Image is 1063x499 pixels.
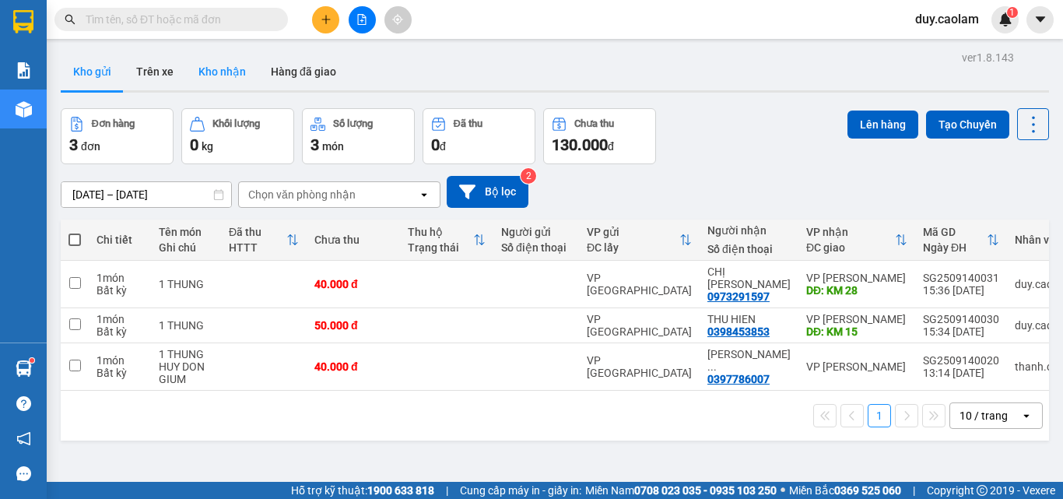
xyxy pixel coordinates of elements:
span: 0 [431,135,440,154]
button: Số lượng3món [302,108,415,164]
div: 50.000 đ [314,319,392,332]
div: 13:14 [DATE] [923,367,999,379]
div: Chưa thu [574,118,614,129]
button: Kho nhận [186,53,258,90]
div: Tên món [159,226,213,238]
button: Trên xe [124,53,186,90]
div: Số điện thoại [501,241,571,254]
div: HUY DON GIUM [159,360,213,385]
sup: 2 [521,168,536,184]
div: 40.000 đ [314,360,392,373]
img: logo.jpg [169,19,206,57]
span: plus [321,14,332,25]
img: icon-new-feature [998,12,1012,26]
div: 1 THUNG [159,278,213,290]
span: question-circle [16,396,31,411]
li: (c) 2017 [131,74,214,93]
button: aim [384,6,412,33]
span: 130.000 [552,135,608,154]
div: 1 món [96,313,143,325]
div: Đã thu [454,118,482,129]
div: VP [GEOGRAPHIC_DATA] [587,313,692,338]
div: Người nhận [707,224,791,237]
div: 1 THUNG [159,319,213,332]
button: Tạo Chuyến [926,111,1009,139]
span: 3 [69,135,78,154]
input: Select a date range. [61,182,231,207]
button: Khối lượng0kg [181,108,294,164]
div: Mã GD [923,226,987,238]
div: SG2509140030 [923,313,999,325]
th: Toggle SortBy [915,220,1007,261]
div: Đơn hàng [92,118,135,129]
button: Đơn hàng3đơn [61,108,174,164]
div: 0398453853 [707,325,770,338]
div: HTTT [229,241,286,254]
button: plus [312,6,339,33]
div: Khối lượng [212,118,260,129]
svg: open [1020,409,1033,422]
div: 15:36 [DATE] [923,284,999,297]
div: Người gửi [501,226,571,238]
b: [DOMAIN_NAME] [131,59,214,72]
div: SG2509140020 [923,354,999,367]
button: Hàng đã giao [258,53,349,90]
th: Toggle SortBy [798,220,915,261]
div: 0397786007 [707,373,770,385]
strong: 0369 525 060 [834,484,901,497]
svg: open [418,188,430,201]
div: VP [PERSON_NAME] [806,313,907,325]
span: message [16,466,31,481]
span: đ [440,140,446,153]
div: 40.000 đ [314,278,392,290]
span: 0 [190,135,198,154]
span: kg [202,140,213,153]
div: Chọn văn phòng nhận [248,187,356,202]
span: aim [392,14,403,25]
span: món [322,140,344,153]
strong: 0708 023 035 - 0935 103 250 [634,484,777,497]
div: Số điện thoại [707,243,791,255]
sup: 1 [30,358,34,363]
div: NGUYEN XUAN [707,348,791,373]
div: 0973291597 [707,290,770,303]
button: Chưa thu130.000đ [543,108,656,164]
strong: 1900 633 818 [367,484,434,497]
th: Toggle SortBy [400,220,493,261]
div: Trạng thái [408,241,473,254]
span: Cung cấp máy in - giấy in: [460,482,581,499]
div: Bất kỳ [96,367,143,379]
span: caret-down [1033,12,1047,26]
span: Hỗ trợ kỹ thuật: [291,482,434,499]
span: notification [16,431,31,446]
img: logo-vxr [13,10,33,33]
div: 1 món [96,354,143,367]
div: ĐC giao [806,241,895,254]
span: 3 [310,135,319,154]
div: VP gửi [587,226,679,238]
img: warehouse-icon [16,360,32,377]
div: THU HIEN [707,313,791,325]
div: 1 THUNG [159,348,213,360]
span: Miền Nam [585,482,777,499]
input: Tìm tên, số ĐT hoặc mã đơn [86,11,269,28]
sup: 1 [1007,7,1018,18]
img: warehouse-icon [16,101,32,118]
div: VP [GEOGRAPHIC_DATA] [587,354,692,379]
div: 10 / trang [960,408,1008,423]
span: | [913,482,915,499]
div: ĐC lấy [587,241,679,254]
button: Lên hàng [847,111,918,139]
span: đ [608,140,614,153]
div: Đã thu [229,226,286,238]
button: Kho gửi [61,53,124,90]
div: VP [PERSON_NAME] [806,272,907,284]
img: solution-icon [16,62,32,79]
button: Đã thu0đ [423,108,535,164]
div: VP [GEOGRAPHIC_DATA] [587,272,692,297]
span: search [65,14,75,25]
b: [PERSON_NAME] [19,100,88,174]
div: DĐ: KM 15 [806,325,907,338]
div: Thu hộ [408,226,473,238]
th: Toggle SortBy [221,220,307,261]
